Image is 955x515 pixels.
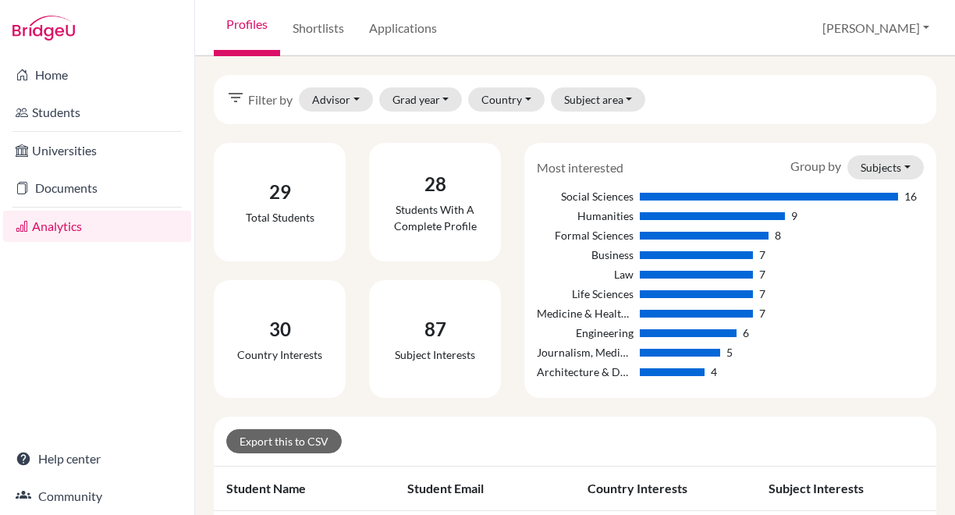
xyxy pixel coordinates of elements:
span: Filter by [248,91,293,109]
div: Total students [246,209,314,226]
div: Country interests [237,346,322,363]
th: Student name [214,467,395,511]
button: Subject area [551,87,646,112]
div: Formal Sciences [537,227,634,243]
a: Universities [3,135,191,166]
button: Country [468,87,545,112]
div: Architecture & Design [537,364,634,380]
a: Analytics [3,211,191,242]
img: Bridge-U [12,16,75,41]
div: 28 [382,170,488,198]
div: Journalism, Media Studies & Communication [537,344,634,360]
div: 4 [711,364,717,380]
div: Students with a complete profile [382,201,488,234]
div: 9 [791,208,797,224]
a: Export this to CSV [226,429,342,453]
i: filter_list [226,88,245,107]
div: Business [537,247,634,263]
a: Documents [3,172,191,204]
div: Law [537,266,634,282]
div: 30 [237,315,322,343]
div: Group by [779,155,935,179]
th: Country interests [575,467,756,511]
div: 7 [759,305,765,321]
div: 7 [759,286,765,302]
a: Students [3,97,191,128]
div: 16 [904,188,917,204]
button: Advisor [299,87,373,112]
button: [PERSON_NAME] [815,13,936,43]
div: Medicine & Healthcare [537,305,634,321]
div: 5 [726,344,733,360]
div: Social Sciences [537,188,634,204]
a: Help center [3,443,191,474]
button: Subjects [847,155,924,179]
div: Subject interests [395,346,475,363]
a: Community [3,481,191,512]
th: Student email [395,467,576,511]
th: Subject interests [756,467,937,511]
div: 6 [743,325,749,341]
div: 7 [759,266,765,282]
div: 29 [246,178,314,206]
div: Most interested [525,158,635,177]
div: Life Sciences [537,286,634,302]
div: 8 [775,227,781,243]
div: Engineering [537,325,634,341]
a: Home [3,59,191,91]
button: Grad year [379,87,463,112]
div: 7 [759,247,765,263]
div: 87 [395,315,475,343]
div: Humanities [537,208,634,224]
